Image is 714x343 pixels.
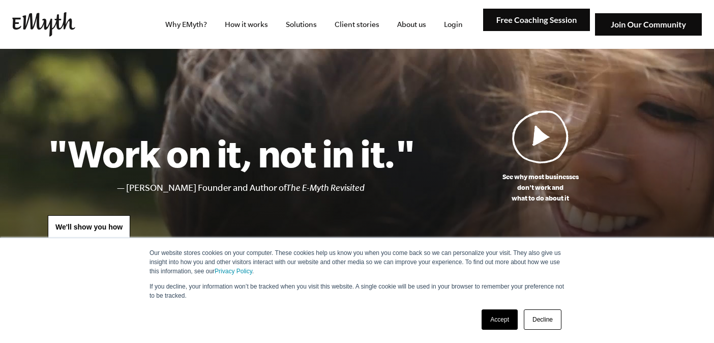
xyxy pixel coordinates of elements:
p: Our website stores cookies on your computer. These cookies help us know you when you come back so... [150,248,564,276]
a: We'll show you how [48,215,130,240]
a: Decline [524,309,561,330]
a: See why most businessesdon't work andwhat to do about it [414,110,666,204]
img: EMyth [12,12,75,37]
img: Free Coaching Session [483,9,590,32]
i: The E-Myth Revisited [286,183,365,193]
img: Play Video [512,110,569,163]
p: See why most businesses don't work and what to do about it [414,171,666,204]
span: We'll show you how [55,223,123,231]
img: Join Our Community [595,13,702,36]
li: [PERSON_NAME] Founder and Author of [126,181,414,195]
a: Privacy Policy [215,268,252,275]
h1: "Work on it, not in it." [48,131,414,176]
p: If you decline, your information won’t be tracked when you visit this website. A single cookie wi... [150,282,564,300]
a: Accept [482,309,518,330]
